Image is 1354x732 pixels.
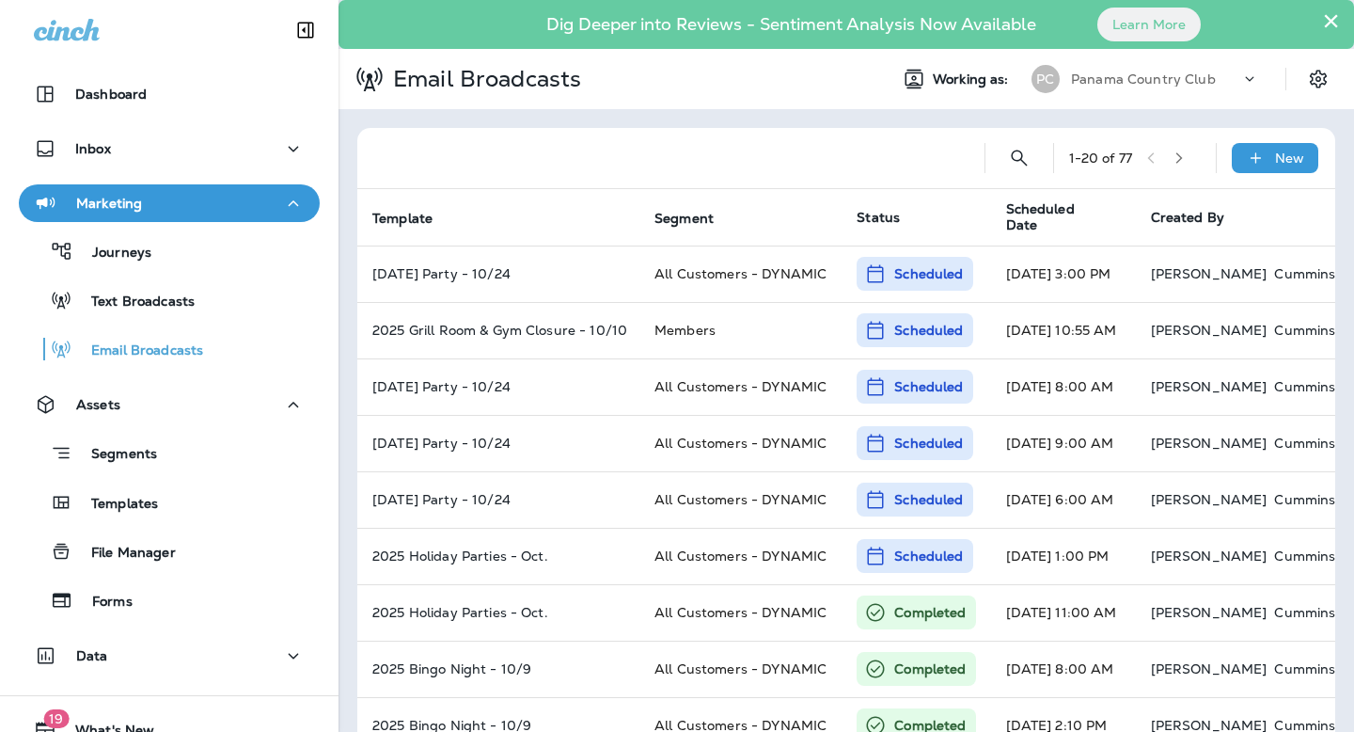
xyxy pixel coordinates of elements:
[991,246,1136,302] td: [DATE] 3:00 PM
[19,386,320,423] button: Assets
[372,266,624,281] p: 2025 Halloween Party - 10/24
[72,294,195,311] p: Text Broadcasts
[894,321,963,340] p: Scheduled
[1151,436,1267,451] p: [PERSON_NAME]
[1151,549,1267,564] p: [PERSON_NAME]
[1274,323,1335,338] p: Cummins
[72,545,176,563] p: File Manager
[991,641,1136,697] td: [DATE] 8:00 AM
[654,435,827,452] span: All Customers - DYNAMIC
[894,377,963,396] p: Scheduled
[1151,323,1267,338] p: [PERSON_NAME]
[894,547,963,565] p: Scheduled
[19,184,320,222] button: Marketing
[654,322,716,339] span: Members
[1274,605,1335,620] p: Cummins
[1322,6,1340,36] button: Close
[76,397,120,412] p: Assets
[372,492,624,507] p: 2025 Halloween Party - 10/24
[372,661,624,676] p: 2025 Bingo Night - 10/9
[372,605,624,620] p: 2025 Holiday Parties - Oct.
[1006,201,1128,233] span: Scheduled Date
[1151,661,1267,676] p: [PERSON_NAME]
[19,637,320,675] button: Data
[1071,72,1216,87] p: Panama Country Club
[1151,209,1224,226] span: Created By
[386,65,581,93] p: Email Broadcasts
[1274,549,1335,564] p: Cummins
[991,358,1136,415] td: [DATE] 8:00 AM
[19,130,320,167] button: Inbox
[654,604,827,621] span: All Customers - DYNAMIC
[75,87,147,102] p: Dashboard
[857,209,900,226] span: Status
[991,415,1136,471] td: [DATE] 9:00 AM
[76,648,108,663] p: Data
[372,436,624,451] p: 2025 Halloween Party - 10/24
[894,264,963,283] p: Scheduled
[73,594,133,612] p: Forms
[19,75,320,113] button: Dashboard
[991,584,1136,641] td: [DATE] 11:00 AM
[1006,201,1104,233] span: Scheduled Date
[19,532,320,571] button: File Manager
[19,483,320,522] button: Templates
[279,11,332,49] button: Collapse Sidebar
[654,548,827,565] span: All Customers - DYNAMIC
[654,660,827,677] span: All Customers - DYNAMIC
[19,581,320,620] button: Forms
[73,245,151,263] p: Journeys
[1275,151,1304,166] p: New
[1274,661,1335,676] p: Cummins
[1301,62,1335,96] button: Settings
[75,141,111,156] p: Inbox
[492,22,1091,27] p: Dig Deeper into Reviews - Sentiment Analysis Now Available
[654,491,827,508] span: All Customers - DYNAMIC
[43,709,69,728] span: 19
[991,302,1136,358] td: [DATE] 10:55 AM
[1151,379,1267,394] p: [PERSON_NAME]
[1000,139,1038,177] button: Search Email Broadcasts
[654,210,738,227] span: Segment
[372,379,624,394] p: 2025 Halloween Party - 10/24
[372,211,433,227] span: Template
[19,280,320,320] button: Text Broadcasts
[1151,266,1267,281] p: [PERSON_NAME]
[19,231,320,271] button: Journeys
[991,528,1136,584] td: [DATE] 1:00 PM
[1151,492,1267,507] p: [PERSON_NAME]
[19,329,320,369] button: Email Broadcasts
[1069,151,1132,166] div: 1 - 20 of 77
[372,323,624,338] p: 2025 Grill Room & Gym Closure - 10/10
[894,434,963,453] p: Scheduled
[1274,379,1335,394] p: Cummins
[894,660,966,678] p: Completed
[72,342,203,360] p: Email Broadcasts
[1274,492,1335,507] p: Cummins
[19,433,320,473] button: Segments
[1274,436,1335,451] p: Cummins
[654,378,827,395] span: All Customers - DYNAMIC
[894,490,963,509] p: Scheduled
[933,72,1013,88] span: Working as:
[372,210,457,227] span: Template
[654,265,827,282] span: All Customers - DYNAMIC
[1031,65,1060,93] div: PC
[1274,266,1335,281] p: Cummins
[991,471,1136,528] td: [DATE] 6:00 AM
[654,211,714,227] span: Segment
[76,196,142,211] p: Marketing
[894,603,966,622] p: Completed
[372,549,624,564] p: 2025 Holiday Parties - Oct.
[72,446,157,465] p: Segments
[72,496,158,514] p: Templates
[1097,8,1201,41] button: Learn More
[1151,605,1267,620] p: [PERSON_NAME]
